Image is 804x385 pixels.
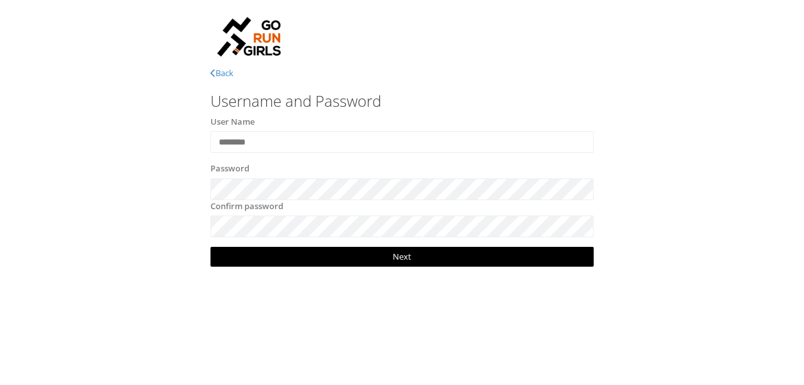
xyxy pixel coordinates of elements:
[210,247,594,267] a: Next
[210,162,249,175] label: Password
[210,93,594,109] h3: Username and Password
[210,13,287,61] img: GRGBlack-Nobackground.png
[210,200,283,213] label: Confirm password
[210,116,255,129] label: User Name
[210,67,233,79] a: Back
